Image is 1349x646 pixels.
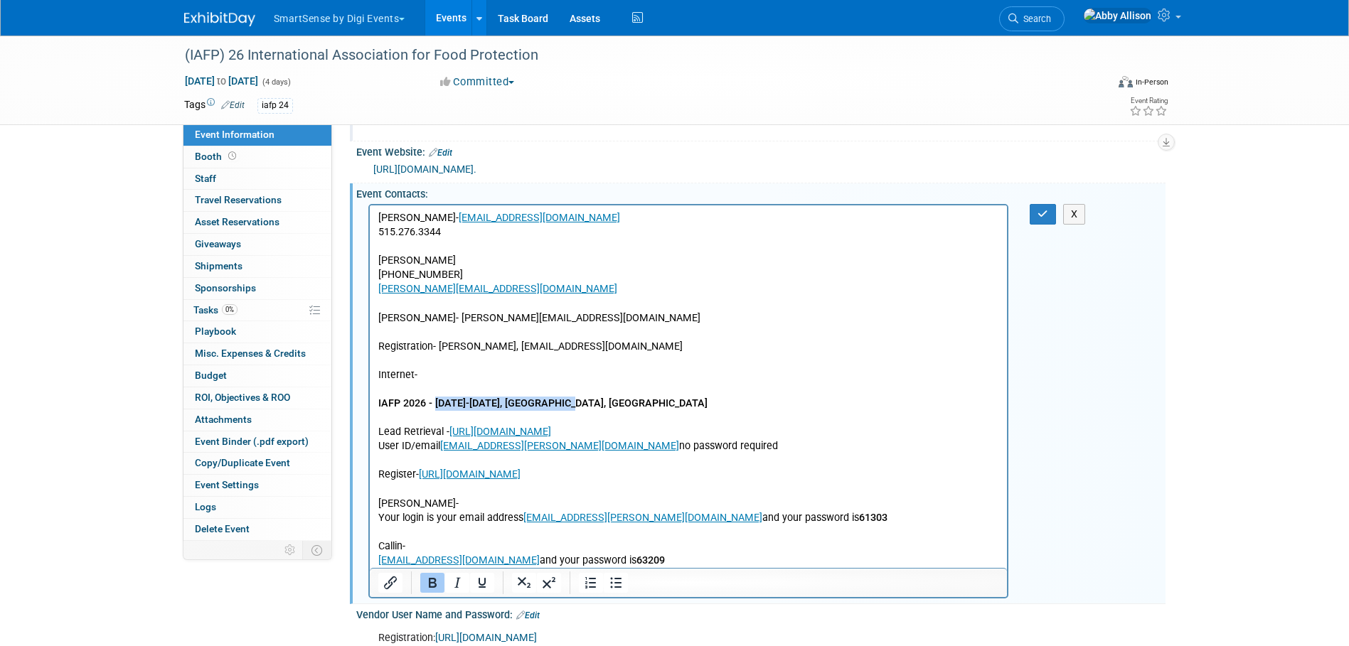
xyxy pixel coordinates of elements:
span: ROI, Objectives & ROO [195,392,290,403]
a: Delete Event [183,519,331,540]
div: Vendor User Name and Password: [356,604,1166,623]
span: Tasks [193,304,238,316]
span: Event Settings [195,479,259,490]
div: Event Rating [1129,97,1168,104]
button: Superscript [537,573,561,593]
td: Personalize Event Tab Strip [278,541,303,559]
td: Toggle Event Tabs [302,541,331,559]
a: Search [999,6,1065,31]
button: Insert/edit link [378,573,402,593]
a: Misc. Expenses & Credits [183,343,331,365]
img: Format-Inperson.png [1119,76,1133,87]
a: Event Information [183,124,331,146]
div: (IAFP) 26 International Association for Food Protection [180,43,1085,68]
button: Numbered list [579,573,603,593]
a: Edit [221,100,245,110]
span: [DATE] [DATE] [184,75,259,87]
img: Abby Allison [1083,8,1152,23]
a: Tasks0% [183,300,331,321]
a: Budget [183,365,331,387]
div: Event Website: [356,141,1166,160]
span: Travel Reservations [195,194,282,205]
span: Event Binder (.pdf export) [195,436,309,447]
a: Copy/Duplicate Event [183,453,331,474]
a: Logs [183,497,331,518]
div: Event Format [1023,74,1169,95]
button: Subscript [512,573,536,593]
a: Asset Reservations [183,212,331,233]
span: Budget [195,370,227,381]
span: to [215,75,228,87]
div: iafp 24 [257,98,293,113]
span: Asset Reservations [195,216,279,227]
a: Shipments [183,256,331,277]
span: Copy/Duplicate Event [195,457,290,468]
img: ExhibitDay [184,12,255,26]
span: Attachments [195,414,252,425]
div: Event Contacts: [356,183,1166,201]
a: Edit [429,148,452,158]
a: [URL][DOMAIN_NAME]. [373,163,476,175]
span: (4 days) [261,77,291,87]
button: Underline [470,573,494,593]
button: Committed [435,75,520,90]
span: Search [1018,14,1051,24]
button: Italic [445,573,469,593]
a: Edit [516,610,540,620]
b: 63209 [267,349,295,361]
span: Event Information [195,129,274,140]
a: Travel Reservations [183,190,331,211]
a: Staff [183,168,331,190]
a: [URL][DOMAIN_NAME] [435,632,537,644]
button: Bullet list [604,573,628,593]
a: Event Binder (.pdf export) [183,431,331,453]
a: Playbook [183,321,331,343]
span: Booth [195,151,239,162]
button: X [1063,204,1086,225]
b: 61303 [489,306,518,318]
span: Giveaways [195,238,241,249]
button: Bold [420,573,444,593]
span: Misc. Expenses & Credits [195,348,306,359]
a: Event Settings [183,475,331,496]
a: ROI, Objectives & ROO [183,387,331,409]
span: Staff [195,173,216,184]
a: Attachments [183,409,331,431]
td: Tags [184,97,245,114]
a: [EMAIL_ADDRESS][DOMAIN_NAME] [9,349,170,361]
a: Sponsorships [183,278,331,299]
a: Giveaways [183,234,331,255]
span: Delete Event [195,523,250,534]
span: Shipments [195,260,242,271]
span: 0% [222,304,238,315]
iframe: Rich Text Area [370,205,1008,568]
span: Sponsorships [195,282,256,294]
a: Booth [183,146,331,168]
span: Logs [195,501,216,512]
span: Playbook [195,325,236,337]
span: Booth not reserved yet [225,151,239,161]
div: In-Person [1135,77,1168,87]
